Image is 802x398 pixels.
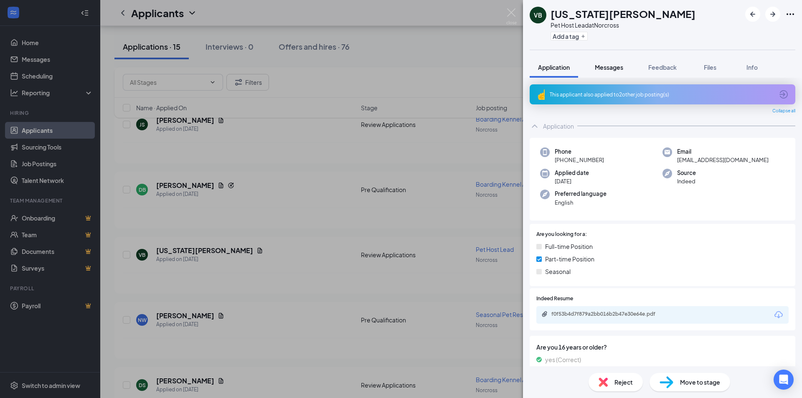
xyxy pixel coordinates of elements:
span: Reject [614,378,633,387]
span: Part-time Position [545,254,594,264]
span: Full-time Position [545,242,593,251]
span: Indeed Resume [536,295,573,303]
button: ArrowRight [765,7,780,22]
span: Feedback [648,63,677,71]
span: Seasonal [545,267,571,276]
span: Applied date [555,169,589,177]
svg: Plus [581,34,586,39]
span: Info [746,63,758,71]
span: English [555,198,607,207]
span: Indeed [677,177,696,185]
h1: [US_STATE][PERSON_NAME] [551,7,695,21]
button: PlusAdd a tag [551,32,588,41]
div: Pet Host Lead at Norcross [551,21,695,29]
svg: ArrowLeftNew [748,9,758,19]
span: [DATE] [555,177,589,185]
a: Paperclipf0f53b4d7f879a2bb016b2b47e30e64e.pdf [541,311,677,319]
div: Open Intercom Messenger [774,370,794,390]
div: This applicant also applied to 2 other job posting(s) [550,91,774,98]
span: [PHONE_NUMBER] [555,156,604,164]
span: Collapse all [772,108,795,114]
div: f0f53b4d7f879a2bb016b2b47e30e64e.pdf [551,311,668,317]
button: ArrowLeftNew [745,7,760,22]
span: Move to stage [680,378,720,387]
span: Phone [555,147,604,156]
span: Are you 16 years or older? [536,342,789,352]
span: Source [677,169,696,177]
span: Are you looking for a: [536,231,587,238]
div: Application [543,122,574,130]
span: [EMAIL_ADDRESS][DOMAIN_NAME] [677,156,769,164]
span: Application [538,63,570,71]
svg: ArrowRight [768,9,778,19]
svg: ArrowCircle [779,89,789,99]
svg: ChevronUp [530,121,540,131]
span: Email [677,147,769,156]
svg: Download [774,310,784,320]
span: Files [704,63,716,71]
span: yes (Correct) [545,355,581,364]
span: Messages [595,63,623,71]
div: VB [534,11,542,19]
svg: Ellipses [785,9,795,19]
span: Preferred language [555,190,607,198]
svg: Paperclip [541,311,548,317]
